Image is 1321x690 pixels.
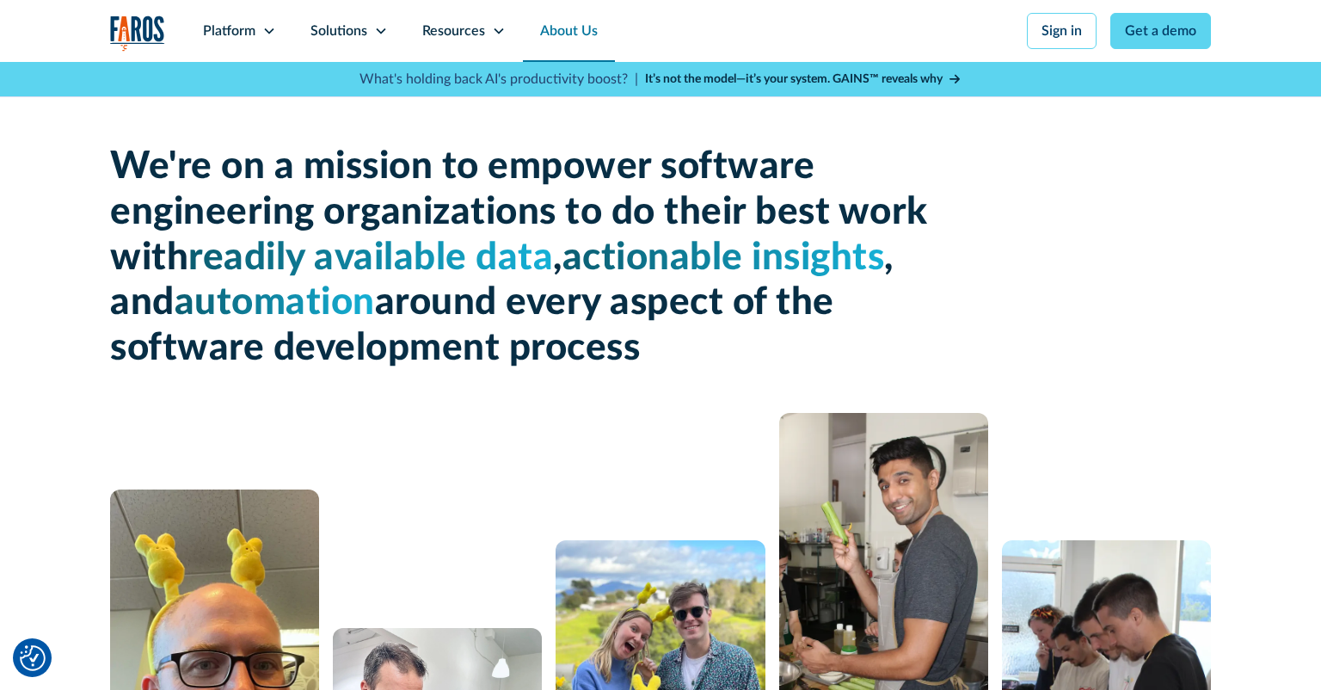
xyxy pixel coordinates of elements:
div: Platform [203,21,255,41]
img: Revisit consent button [20,645,46,671]
div: Resources [422,21,485,41]
a: Sign in [1027,13,1097,49]
span: actionable insights [562,239,885,277]
strong: It’s not the model—it’s your system. GAINS™ reveals why [645,73,943,85]
p: What's holding back AI's productivity boost? | [359,69,638,89]
img: Logo of the analytics and reporting company Faros. [110,15,165,51]
span: automation [175,284,375,322]
h1: We're on a mission to empower software engineering organizations to do their best work with , , a... [110,145,936,372]
a: Get a demo [1110,13,1211,49]
span: readily available data [188,239,553,277]
button: Cookie Settings [20,645,46,671]
a: It’s not the model—it’s your system. GAINS™ reveals why [645,71,962,89]
div: Solutions [310,21,367,41]
a: home [110,15,165,51]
